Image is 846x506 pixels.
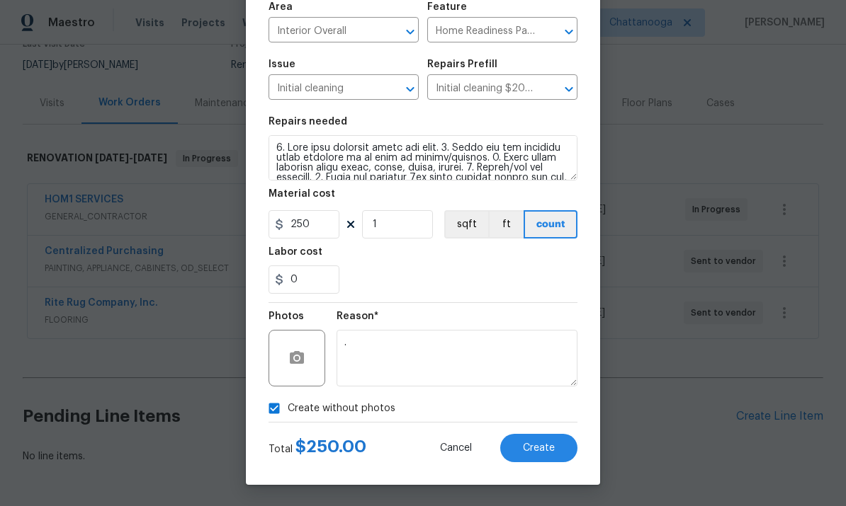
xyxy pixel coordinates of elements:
[337,330,577,386] textarea: .
[269,117,347,127] h5: Repairs needed
[288,401,395,416] span: Create without photos
[488,210,524,238] button: ft
[417,434,495,462] button: Cancel
[269,247,322,257] h5: Labor cost
[269,135,577,180] textarea: 6. Lore ipsu dolorsit ametc adi elit. 3. Seddo eiu tem incididu utlab etdolore ma al enim ad mini...
[269,2,293,12] h5: Area
[427,59,497,69] h5: Repairs Prefill
[269,439,366,456] div: Total
[295,438,366,455] span: $ 250.00
[400,79,420,99] button: Open
[524,210,577,238] button: count
[440,443,472,454] span: Cancel
[269,59,295,69] h5: Issue
[559,79,579,99] button: Open
[559,22,579,42] button: Open
[427,2,467,12] h5: Feature
[400,22,420,42] button: Open
[269,311,304,321] h5: Photos
[269,189,335,199] h5: Material cost
[523,443,555,454] span: Create
[444,210,488,238] button: sqft
[337,311,378,321] h5: Reason*
[500,434,577,462] button: Create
